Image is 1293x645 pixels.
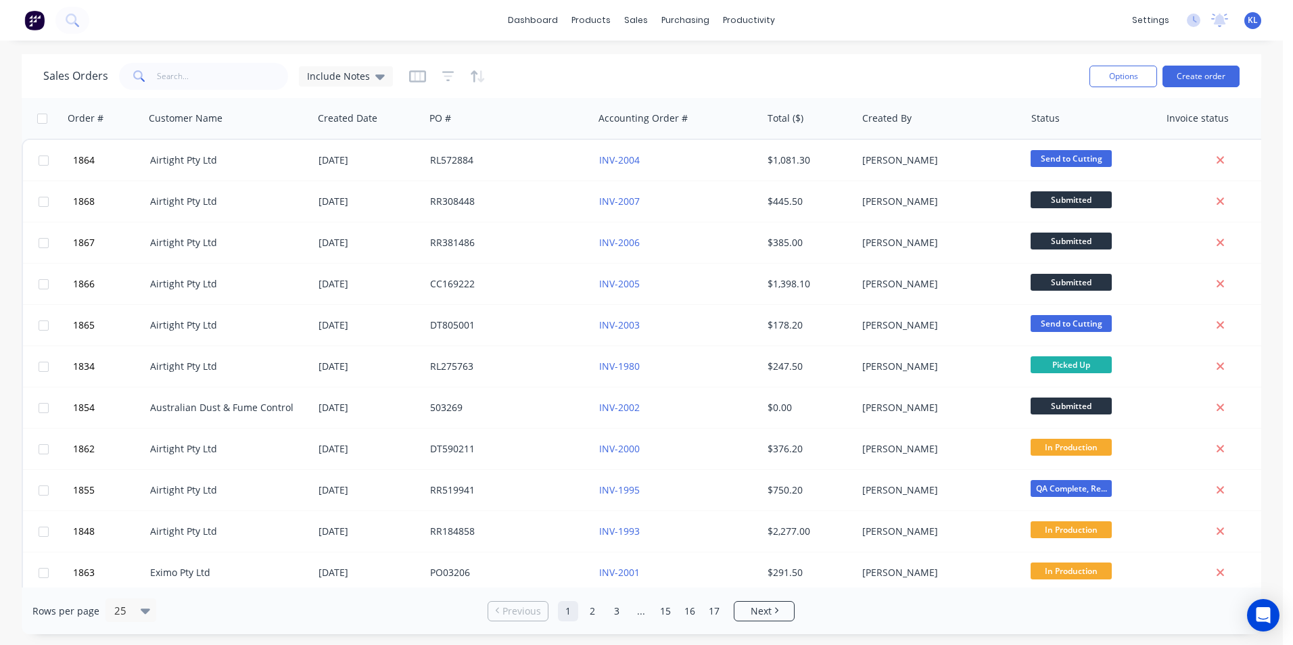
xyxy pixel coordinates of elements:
div: $385.00 [768,236,847,249]
div: RR184858 [430,525,580,538]
a: dashboard [501,10,565,30]
button: 1854 [69,387,150,428]
span: QA Complete, Re... [1031,480,1112,497]
div: [DATE] [319,483,419,497]
a: Next page [734,604,794,618]
div: [DATE] [319,318,419,332]
div: [PERSON_NAME] [862,153,1012,167]
a: INV-1995 [599,483,640,496]
div: [PERSON_NAME] [862,195,1012,208]
span: 1862 [73,442,95,456]
button: 1867 [69,222,150,263]
a: Page 15 [655,601,676,621]
div: $2,277.00 [768,525,847,538]
span: Picked Up [1031,356,1112,373]
div: settings [1125,10,1176,30]
div: Airtight Pty Ltd [150,318,300,332]
a: INV-2001 [599,566,640,579]
div: [PERSON_NAME] [862,277,1012,291]
span: Send to Cutting [1031,150,1112,167]
a: INV-2006 [599,236,640,249]
div: RR381486 [430,236,580,249]
div: [DATE] [319,566,419,579]
a: INV-1980 [599,360,640,373]
span: 1854 [73,401,95,414]
div: RR308448 [430,195,580,208]
div: Created Date [318,112,377,125]
span: Include Notes [307,69,370,83]
div: [PERSON_NAME] [862,318,1012,332]
div: Eximo Pty Ltd [150,566,300,579]
span: 1855 [73,483,95,497]
div: [DATE] [319,360,419,373]
span: Send to Cutting [1031,315,1112,332]
h1: Sales Orders [43,70,108,82]
div: Airtight Pty Ltd [150,525,300,538]
button: 1848 [69,511,150,552]
div: $445.50 [768,195,847,208]
div: [DATE] [319,442,419,456]
div: [DATE] [319,153,419,167]
div: Open Intercom Messenger [1247,599,1279,631]
div: $178.20 [768,318,847,332]
div: RR519941 [430,483,580,497]
div: products [565,10,617,30]
div: [PERSON_NAME] [862,525,1012,538]
div: Airtight Pty Ltd [150,153,300,167]
div: [PERSON_NAME] [862,236,1012,249]
a: Page 2 [582,601,603,621]
span: Rows per page [32,604,99,618]
div: $0.00 [768,401,847,414]
div: 503269 [430,401,580,414]
span: In Production [1031,521,1112,538]
button: Options [1089,66,1157,87]
div: [PERSON_NAME] [862,401,1012,414]
div: Airtight Pty Ltd [150,483,300,497]
div: productivity [716,10,782,30]
span: In Production [1031,439,1112,456]
img: Factory [24,10,45,30]
a: INV-2002 [599,401,640,414]
div: DT805001 [430,318,580,332]
div: [DATE] [319,277,419,291]
button: 1862 [69,429,150,469]
a: Page 3 [607,601,627,621]
a: Page 17 [704,601,724,621]
button: 1855 [69,470,150,510]
div: $247.50 [768,360,847,373]
div: Airtight Pty Ltd [150,236,300,249]
span: 1866 [73,277,95,291]
div: DT590211 [430,442,580,456]
div: [DATE] [319,525,419,538]
div: PO03206 [430,566,580,579]
span: Submitted [1031,191,1112,208]
div: Airtight Pty Ltd [150,442,300,456]
div: $750.20 [768,483,847,497]
div: Invoice status [1167,112,1229,125]
span: 1868 [73,195,95,208]
div: [PERSON_NAME] [862,483,1012,497]
div: CC169222 [430,277,580,291]
a: Jump forward [631,601,651,621]
span: Previous [502,604,541,618]
a: INV-1993 [599,525,640,537]
ul: Pagination [482,601,800,621]
span: In Production [1031,563,1112,579]
div: $1,398.10 [768,277,847,291]
span: Next [751,604,772,618]
span: 1865 [73,318,95,332]
div: [PERSON_NAME] [862,442,1012,456]
div: Created By [862,112,912,125]
button: 1864 [69,140,150,181]
a: Previous page [488,604,548,618]
div: Airtight Pty Ltd [150,360,300,373]
span: 1863 [73,566,95,579]
button: 1868 [69,181,150,222]
div: Order # [68,112,103,125]
div: $1,081.30 [768,153,847,167]
span: Submitted [1031,274,1112,291]
input: Search... [157,63,289,90]
a: INV-2007 [599,195,640,208]
a: INV-2000 [599,442,640,455]
div: [PERSON_NAME] [862,360,1012,373]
